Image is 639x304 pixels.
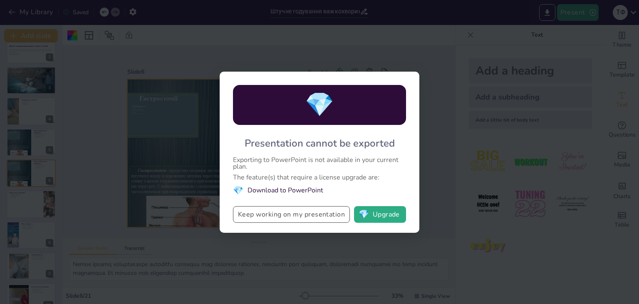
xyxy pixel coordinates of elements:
div: The feature(s) that require a license upgrade are: [233,174,406,181]
li: Download to PowerPoint [233,185,406,196]
button: diamondUpgrade [354,206,406,223]
div: Presentation cannot be exported [245,137,395,150]
span: diamond [359,210,369,219]
span: diamond [233,185,243,196]
button: Keep working on my presentation [233,206,350,223]
div: Exporting to PowerPoint is not available in your current plan. [233,157,406,170]
span: diamond [305,89,334,121]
